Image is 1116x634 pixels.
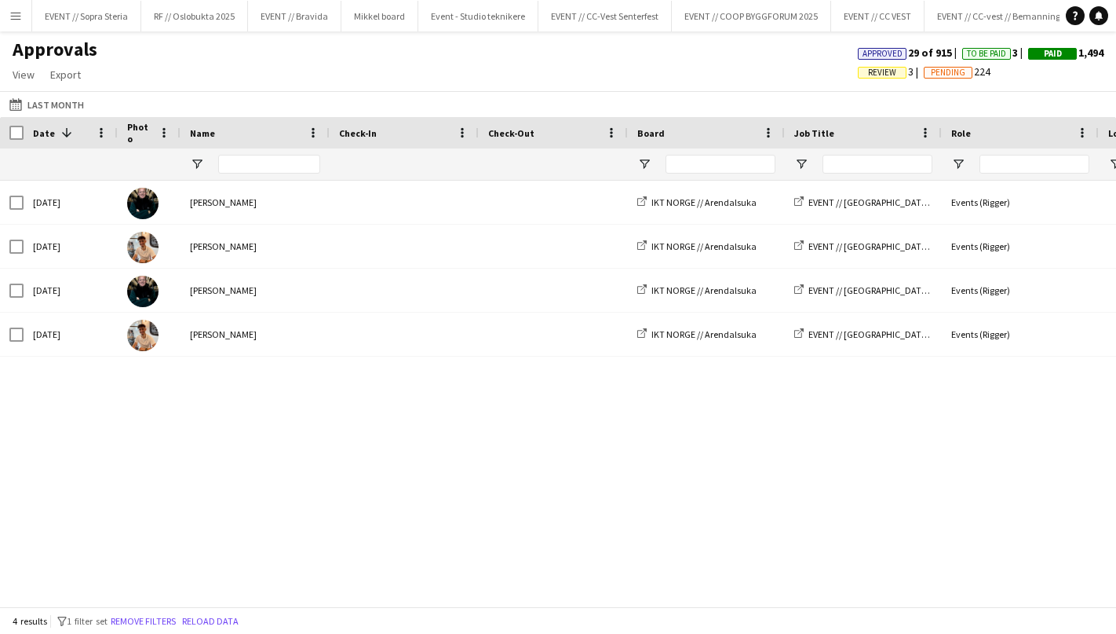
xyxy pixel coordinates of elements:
[6,95,87,114] button: Last Month
[962,46,1028,60] span: 3
[794,196,957,208] a: EVENT // [GEOGRAPHIC_DATA] // IKEA
[1028,46,1103,60] span: 1,494
[858,46,962,60] span: 29 of 915
[190,127,215,139] span: Name
[179,613,242,630] button: Reload data
[637,157,651,171] button: Open Filter Menu
[942,269,1099,312] div: Events (Rigger)
[942,225,1099,268] div: Events (Rigger)
[637,127,665,139] span: Board
[925,1,1074,31] button: EVENT // CC-vest // Bemanning
[863,49,903,59] span: Approved
[979,155,1089,174] input: Role Filter Input
[181,313,330,356] div: [PERSON_NAME]
[190,157,204,171] button: Open Filter Menu
[651,284,757,296] span: IKT NORGE // Arendalsuka
[24,313,118,356] div: [DATE]
[672,1,831,31] button: EVENT // COOP BYGGFORUM 2025
[33,127,55,139] span: Date
[858,64,924,79] span: 3
[67,615,108,627] span: 1 filter set
[181,225,330,268] div: [PERSON_NAME]
[808,284,957,296] span: EVENT // [GEOGRAPHIC_DATA] // IKEA
[127,276,159,307] img: Kasper André Melås
[808,328,957,340] span: EVENT // [GEOGRAPHIC_DATA] // IKEA
[488,127,534,139] span: Check-Out
[794,284,957,296] a: EVENT // [GEOGRAPHIC_DATA] // IKEA
[942,181,1099,224] div: Events (Rigger)
[794,127,834,139] span: Job Title
[794,240,957,252] a: EVENT // [GEOGRAPHIC_DATA] // IKEA
[141,1,248,31] button: RF // Oslobukta 2025
[127,188,159,219] img: Kasper André Melås
[6,64,41,85] a: View
[181,181,330,224] div: [PERSON_NAME]
[50,68,81,82] span: Export
[831,1,925,31] button: EVENT // CC VEST
[181,269,330,312] div: [PERSON_NAME]
[339,127,377,139] span: Check-In
[637,196,757,208] a: IKT NORGE // Arendalsuka
[651,240,757,252] span: IKT NORGE // Arendalsuka
[127,232,159,263] img: Alban Idrizi
[637,284,757,296] a: IKT NORGE // Arendalsuka
[951,127,971,139] span: Role
[218,155,320,174] input: Name Filter Input
[538,1,672,31] button: EVENT // CC-Vest Senterfest
[44,64,87,85] a: Export
[794,157,808,171] button: Open Filter Menu
[967,49,1006,59] span: To Be Paid
[24,181,118,224] div: [DATE]
[808,240,957,252] span: EVENT // [GEOGRAPHIC_DATA] // IKEA
[651,196,757,208] span: IKT NORGE // Arendalsuka
[951,157,965,171] button: Open Filter Menu
[868,68,896,78] span: Review
[931,68,965,78] span: Pending
[24,269,118,312] div: [DATE]
[808,196,957,208] span: EVENT // [GEOGRAPHIC_DATA] // IKEA
[24,225,118,268] div: [DATE]
[666,155,775,174] input: Board Filter Input
[822,155,932,174] input: Job Title Filter Input
[248,1,341,31] button: EVENT // Bravida
[127,320,159,351] img: Alban Idrizi
[108,613,179,630] button: Remove filters
[1044,49,1062,59] span: Paid
[637,240,757,252] a: IKT NORGE // Arendalsuka
[32,1,141,31] button: EVENT // Sopra Steria
[794,328,957,340] a: EVENT // [GEOGRAPHIC_DATA] // IKEA
[13,68,35,82] span: View
[651,328,757,340] span: IKT NORGE // Arendalsuka
[127,121,152,145] span: Photo
[341,1,418,31] button: Mikkel board
[637,328,757,340] a: IKT NORGE // Arendalsuka
[924,64,990,79] span: 224
[942,313,1099,356] div: Events (Rigger)
[418,1,538,31] button: Event - Studio teknikere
